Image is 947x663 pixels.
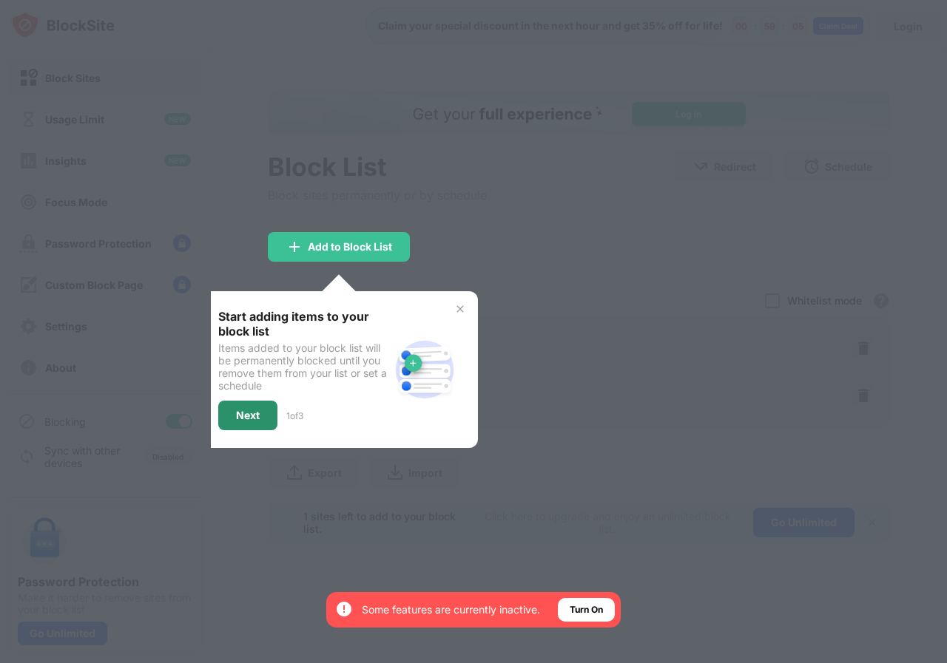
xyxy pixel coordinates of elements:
[362,602,540,617] div: Some features are currently inactive.
[308,241,392,253] div: Add to Block List
[570,602,603,617] div: Turn On
[218,341,389,392] div: Items added to your block list will be permanently blocked until you remove them from your list o...
[286,410,303,421] div: 1 of 3
[236,409,260,421] div: Next
[389,334,460,405] img: block-site.svg
[454,303,466,315] img: x-button.svg
[335,600,353,618] img: error-circle-white.svg
[218,309,389,339] div: Start adding items to your block list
